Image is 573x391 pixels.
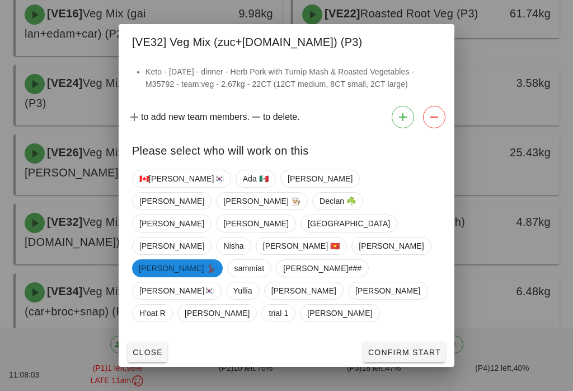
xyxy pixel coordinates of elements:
[271,282,336,299] span: [PERSON_NAME]
[139,215,204,232] span: [PERSON_NAME]
[132,348,163,357] span: Close
[355,282,420,299] span: [PERSON_NAME]
[119,133,454,165] div: Please select who will work on this
[139,193,204,210] span: [PERSON_NAME]
[368,348,441,357] span: Confirm Start
[359,238,424,254] span: [PERSON_NAME]
[269,305,288,322] span: trial 1
[119,101,454,133] div: to add new team members. to delete.
[145,66,441,90] li: Keto - [DATE] - dinner - Herb Pork with Turnip Mash & Roasted Vegetables - M35792 - team:veg - 2....
[185,305,250,322] span: [PERSON_NAME]
[243,170,269,187] span: Ada 🇲🇽
[234,260,265,277] span: sammiat
[288,170,353,187] span: [PERSON_NAME]
[139,259,216,277] span: [PERSON_NAME] 💃🏽
[139,305,166,322] span: H'oat R
[307,305,372,322] span: [PERSON_NAME]
[223,238,243,254] span: Nisha
[233,282,252,299] span: Yullia
[128,342,167,362] button: Close
[283,260,361,277] span: [PERSON_NAME]###
[363,342,445,362] button: Confirm Start
[308,215,390,232] span: [GEOGRAPHIC_DATA]
[320,193,356,210] span: Declan ☘️
[263,238,340,254] span: [PERSON_NAME] 🇻🇳
[119,24,454,57] div: [VE32] Veg Mix (zuc+[DOMAIN_NAME]) (P3)
[139,170,224,187] span: 🇨🇦[PERSON_NAME]🇰🇷
[139,282,214,299] span: [PERSON_NAME]🇰🇷
[223,215,288,232] span: [PERSON_NAME]
[139,238,204,254] span: [PERSON_NAME]
[223,193,300,210] span: [PERSON_NAME] 👨🏼‍🍳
